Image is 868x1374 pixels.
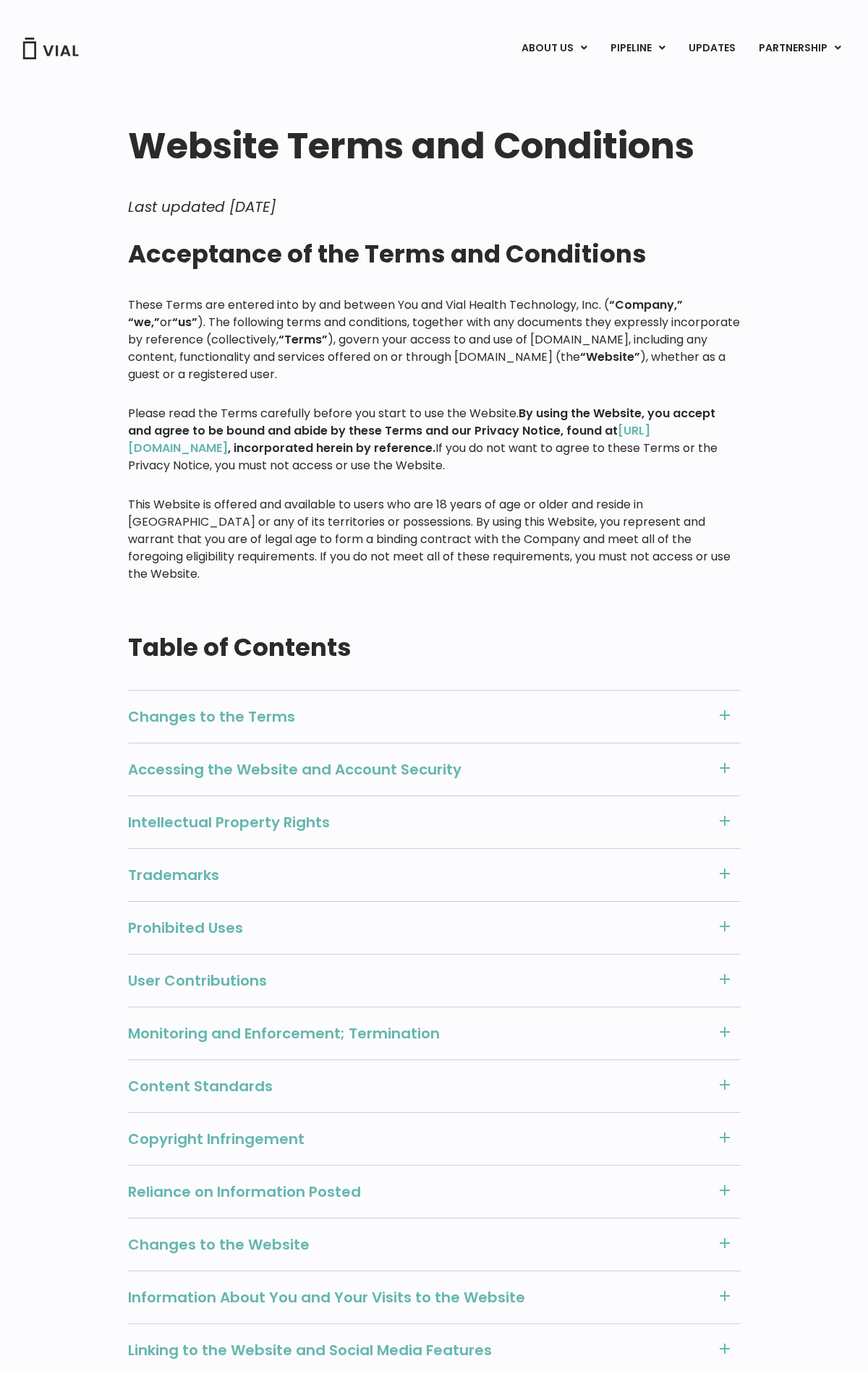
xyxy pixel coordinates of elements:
[128,1024,709,1043] span: Monitoring and Enforcement; Termination
[128,918,709,937] span: Prohibited Uses
[580,349,640,365] strong: “Website”
[128,1130,709,1148] span: Copyright Infringement
[128,971,709,990] span: User Contributions
[22,38,80,59] img: Vial Logo
[172,314,197,330] strong: “us”
[128,195,741,218] p: Last updated [DATE]
[128,813,709,832] span: Intellectual Property Rights
[677,36,746,61] a: UPDATES
[128,240,741,268] h2: Acceptance of the Terms and Conditions
[128,126,741,166] h1: Website Terms and Conditions
[128,405,715,456] strong: By using the Website, you accept and agree to be bound and abide by these Terms and our Privacy N...
[599,36,676,61] a: PIPELINEMenu Toggle
[128,422,650,456] a: [URL][DOMAIN_NAME]
[128,866,709,884] span: Trademarks
[747,36,853,61] a: PARTNERSHIPMenu Toggle
[128,405,741,474] div: Please read the Terms carefully before you start to use the Website. If you do not want to agree ...
[128,1077,709,1096] span: Content Standards
[128,760,709,779] span: Accessing the Website and Account Security
[128,1182,709,1201] span: Reliance on Information Posted
[510,36,598,61] a: ABOUT USMenu Toggle
[128,296,683,330] strong: “Company,” “we,”
[128,1235,709,1254] span: Changes to the Website
[128,633,741,661] h2: Table of Contents
[128,1341,709,1360] span: Linking to the Website and Social Media Features
[128,1288,709,1307] span: Information About You and Your Visits to the Website
[278,331,328,348] strong: “Terms”
[128,496,741,583] p: This Website is offered and available to users who are 18 years of age or older and reside in [GE...
[128,707,709,726] span: Changes to the Terms
[128,296,741,383] p: These Terms are entered into by and between You and Vial Health Technology, Inc. ( or ). The foll...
